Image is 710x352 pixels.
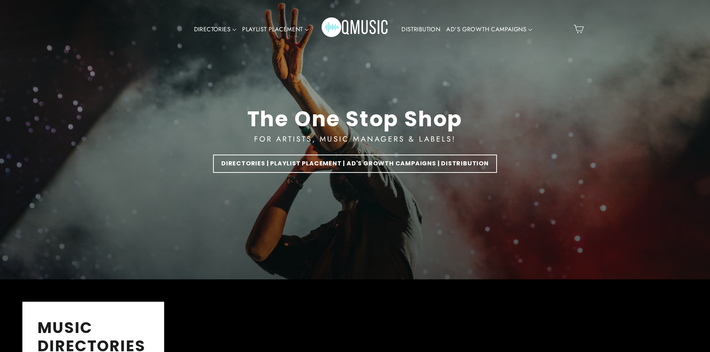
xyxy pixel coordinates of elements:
[398,21,443,38] a: DISTRIBUTION
[443,21,535,38] a: AD'S GROWTH CAMPAIGNS
[168,7,543,51] div: Primary
[191,21,240,38] a: DIRECTORIES
[239,21,312,38] a: PLAYLIST PLACEMENT
[254,133,456,145] div: FOR ARTISTS, MUSIC MANAGERS & LABELS!
[322,12,389,46] img: Q Music Promotions
[213,155,497,173] a: DIRECTORIES | PLAYLIST PLACEMENT | AD'S GROWTH CAMPAIGNS | DISTRIBUTION
[247,107,463,131] div: The One Stop Shop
